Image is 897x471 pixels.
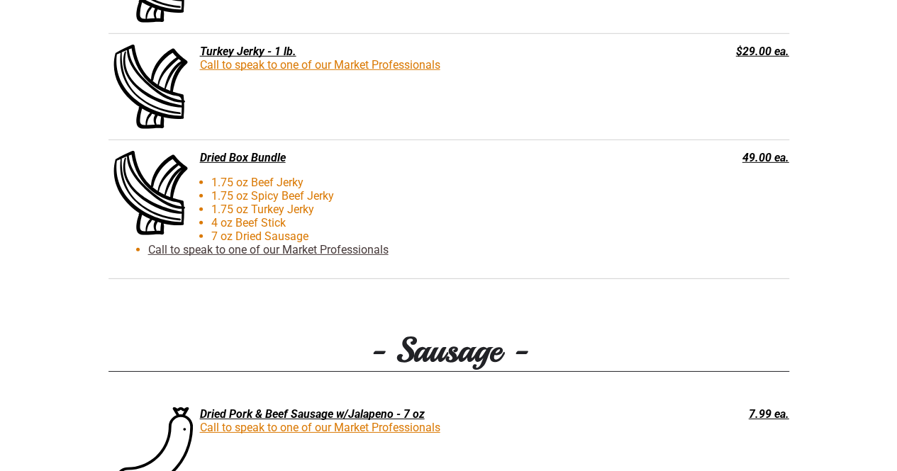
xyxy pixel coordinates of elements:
div: $29.00 ea. [653,45,789,58]
div: 7.99 ea. [653,407,789,421]
li: 1.75 oz Spicy Beef Jerky [148,189,657,203]
h3: - Sausage - [108,329,789,372]
li: 1.75 oz Turkey Jerky [148,203,657,216]
div: Turkey Jerky - 1 lb. [108,45,646,58]
a: Call to speak to one of our Market Professionals [200,58,440,72]
a: Call to speak to one of our Market Professionals [148,243,389,256]
li: 1.75 oz Beef Jerky [148,176,657,189]
div: Dried Pork & Beef Sausage w/Jalapeno - 7 oz [108,407,646,421]
a: Call to speak to one of our Market Professionals [200,421,440,434]
div: 49.00 ea. [653,151,789,164]
li: 4 oz Beef Stick [148,216,657,229]
div: Dried Box Bundle [108,151,646,164]
li: 7 oz Dried Sausage [148,229,657,243]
